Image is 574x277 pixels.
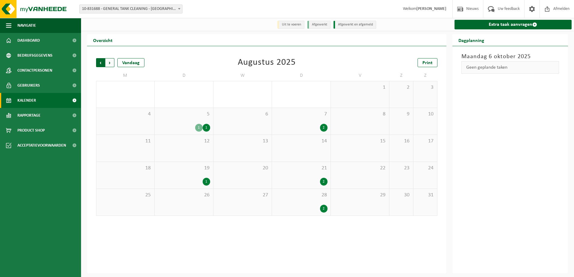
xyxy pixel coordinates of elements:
[117,58,144,67] div: Vandaag
[17,108,41,123] span: Rapportage
[320,205,328,213] div: 2
[213,70,272,81] td: W
[99,192,151,198] span: 25
[389,70,413,81] td: Z
[392,111,410,118] span: 9
[17,18,36,33] span: Navigatie
[158,138,210,144] span: 12
[87,34,119,46] h2: Overzicht
[96,70,155,81] td: M
[334,138,386,144] span: 15
[392,84,410,91] span: 2
[461,61,559,74] div: Geen geplande taken
[452,34,490,46] h2: Dagplanning
[17,63,52,78] span: Contactpersonen
[17,138,66,153] span: Acceptatievoorwaarden
[96,58,105,67] span: Vorige
[416,165,434,171] span: 24
[155,70,213,81] td: D
[275,192,327,198] span: 28
[158,192,210,198] span: 26
[203,178,210,186] div: 1
[334,165,386,171] span: 22
[17,33,40,48] span: Dashboard
[334,21,376,29] li: Afgewerkt en afgemeld
[203,124,210,132] div: 1
[216,138,269,144] span: 13
[416,7,446,11] strong: [PERSON_NAME]
[17,93,36,108] span: Kalender
[416,138,434,144] span: 17
[422,61,433,65] span: Print
[392,165,410,171] span: 23
[99,111,151,118] span: 4
[80,5,182,13] span: 10-831688 - GENERAL TANK CLEANING - ANTWERPEN
[195,124,203,132] div: 1
[413,70,437,81] td: Z
[334,192,386,198] span: 29
[272,70,331,81] td: D
[105,58,114,67] span: Volgende
[17,78,40,93] span: Gebruikers
[275,165,327,171] span: 21
[455,20,572,29] a: Extra taak aanvragen
[334,111,386,118] span: 8
[320,178,328,186] div: 2
[99,165,151,171] span: 18
[238,58,296,67] div: Augustus 2025
[418,58,437,67] a: Print
[416,111,434,118] span: 10
[17,123,45,138] span: Product Shop
[216,111,269,118] span: 6
[461,52,559,61] h3: Maandag 6 oktober 2025
[320,124,328,132] div: 2
[277,21,304,29] li: Uit te voeren
[416,84,434,91] span: 3
[99,138,151,144] span: 11
[17,48,53,63] span: Bedrijfsgegevens
[392,138,410,144] span: 16
[307,21,331,29] li: Afgewerkt
[275,111,327,118] span: 7
[79,4,183,13] span: 10-831688 - GENERAL TANK CLEANING - ANTWERPEN
[334,84,386,91] span: 1
[158,111,210,118] span: 5
[416,192,434,198] span: 31
[392,192,410,198] span: 30
[216,192,269,198] span: 27
[331,70,389,81] td: V
[275,138,327,144] span: 14
[216,165,269,171] span: 20
[158,165,210,171] span: 19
